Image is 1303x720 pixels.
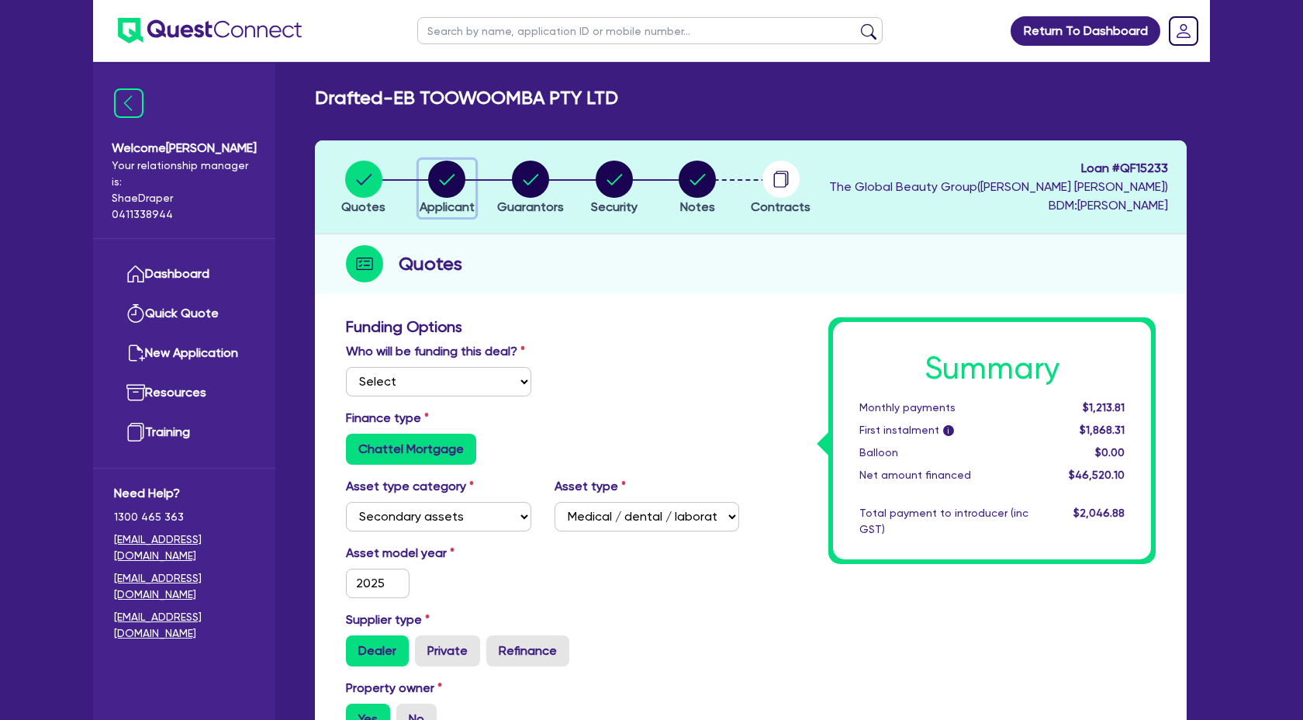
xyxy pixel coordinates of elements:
span: Security [591,199,638,214]
span: The Global Beauty Group ( [PERSON_NAME] [PERSON_NAME] ) [829,179,1168,194]
h1: Summary [859,350,1125,387]
img: quest-connect-logo-blue [118,18,302,43]
span: $1,213.81 [1083,401,1125,414]
div: Balloon [848,445,1040,461]
span: Quotes [341,199,385,214]
div: Total payment to introducer (inc GST) [848,505,1040,538]
img: quick-quote [126,304,145,323]
label: Refinance [486,635,569,666]
img: step-icon [346,245,383,282]
a: Training [114,413,254,452]
div: Monthly payments [848,400,1040,416]
a: [EMAIL_ADDRESS][DOMAIN_NAME] [114,570,254,603]
span: $0.00 [1095,446,1125,459]
span: Notes [680,199,715,214]
span: Guarantors [497,199,564,214]
button: Security [590,160,638,217]
span: $46,520.10 [1069,469,1125,481]
label: Who will be funding this deal? [346,342,525,361]
img: training [126,423,145,441]
label: Asset type category [346,477,474,496]
label: Finance type [346,409,429,427]
span: i [943,425,954,436]
img: icon-menu-close [114,88,143,118]
button: Guarantors [496,160,565,217]
label: Private [415,635,480,666]
span: Applicant [420,199,475,214]
label: Property owner [346,679,442,697]
button: Quotes [340,160,386,217]
span: Your relationship manager is: Shae Draper 0411338944 [112,157,257,223]
span: Welcome [PERSON_NAME] [112,139,257,157]
img: new-application [126,344,145,362]
a: New Application [114,334,254,373]
h2: Drafted - EB TOOWOOMBA PTY LTD [315,87,618,109]
a: [EMAIL_ADDRESS][DOMAIN_NAME] [114,531,254,564]
button: Notes [678,160,717,217]
div: First instalment [848,422,1040,438]
a: Dashboard [114,254,254,294]
button: Contracts [750,160,811,217]
label: Asset type [555,477,626,496]
input: Search by name, application ID or mobile number... [417,17,883,44]
h2: Quotes [399,250,462,278]
span: BDM: [PERSON_NAME] [829,196,1168,215]
button: Applicant [419,160,475,217]
a: Resources [114,373,254,413]
a: Dropdown toggle [1163,11,1204,51]
label: Supplier type [346,611,430,629]
a: Quick Quote [114,294,254,334]
h3: Funding Options [346,317,739,336]
label: Asset model year [334,544,543,562]
a: [EMAIL_ADDRESS][DOMAIN_NAME] [114,609,254,642]
img: resources [126,383,145,402]
a: Return To Dashboard [1011,16,1160,46]
span: $2,046.88 [1073,507,1125,519]
span: $1,868.31 [1080,424,1125,436]
span: Contracts [751,199,810,214]
span: 1300 465 363 [114,509,254,525]
span: Need Help? [114,484,254,503]
label: Chattel Mortgage [346,434,476,465]
label: Dealer [346,635,409,666]
div: Net amount financed [848,467,1040,483]
span: Loan # QF15233 [829,159,1168,178]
